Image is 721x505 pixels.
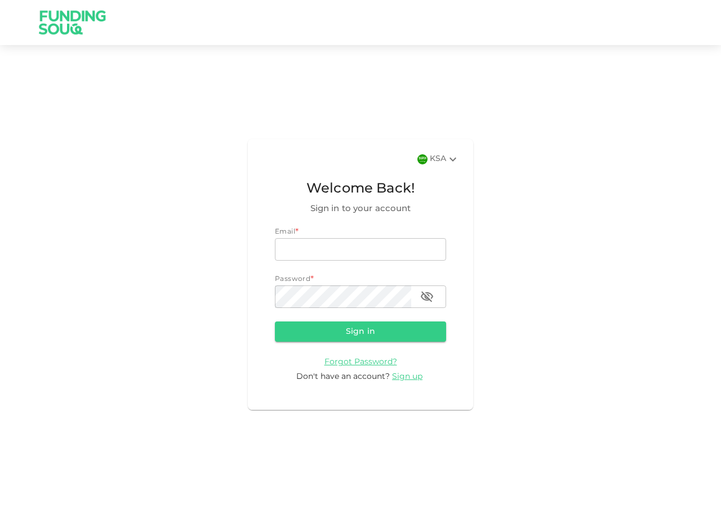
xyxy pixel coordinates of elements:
img: flag-sa.b9a346574cdc8950dd34b50780441f57.svg [417,154,428,164]
a: Forgot Password? [324,357,397,366]
span: Sign up [392,373,422,381]
input: email [275,238,446,261]
span: Password [275,276,310,283]
input: password [275,285,411,308]
div: KSA [430,153,460,166]
button: Sign in [275,321,446,342]
span: Welcome Back! [275,178,446,200]
span: Sign in to your account [275,202,446,216]
span: Don't have an account? [296,373,390,381]
span: Email [275,229,295,235]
